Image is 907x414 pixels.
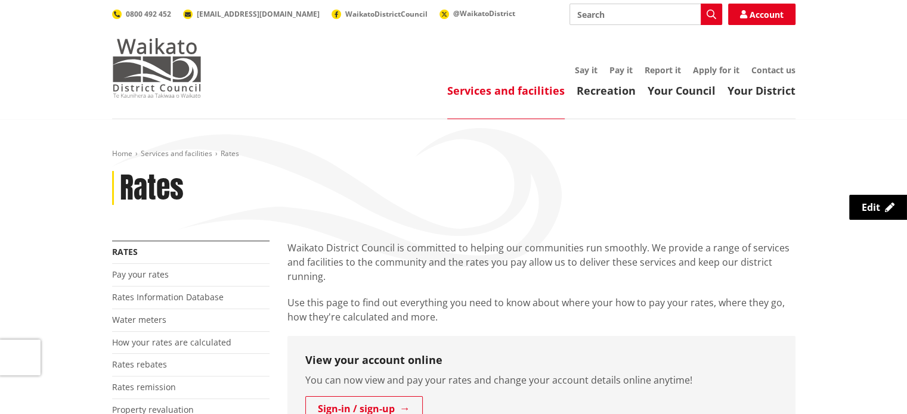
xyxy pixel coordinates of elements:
a: @WaikatoDistrict [439,8,515,18]
h1: Rates [120,171,184,206]
a: How your rates are calculated [112,337,231,348]
a: Account [728,4,795,25]
input: Search input [569,4,722,25]
a: Services and facilities [141,148,212,158]
a: Recreation [577,83,636,98]
a: Home [112,148,132,158]
span: 0800 492 452 [126,9,171,19]
a: Your Council [648,83,716,98]
span: @WaikatoDistrict [453,8,515,18]
span: Rates [221,148,239,158]
a: [EMAIL_ADDRESS][DOMAIN_NAME] [183,9,320,19]
a: Pay it [609,64,633,76]
span: [EMAIL_ADDRESS][DOMAIN_NAME] [197,9,320,19]
a: Report it [645,64,681,76]
a: Services and facilities [447,83,565,98]
a: Say it [575,64,598,76]
a: Rates [112,246,138,257]
a: Rates rebates [112,359,167,370]
a: Edit [849,195,907,220]
img: Waikato District Council - Te Kaunihera aa Takiwaa o Waikato [112,38,202,98]
p: Waikato District Council is committed to helping our communities run smoothly. We provide a range... [287,241,795,284]
a: Rates remission [112,381,176,393]
span: Edit [862,201,880,214]
nav: breadcrumb [112,149,795,159]
span: WaikatoDistrictCouncil [345,9,428,19]
a: Water meters [112,314,166,325]
a: WaikatoDistrictCouncil [332,9,428,19]
a: Pay your rates [112,269,169,280]
p: Use this page to find out everything you need to know about where your how to pay your rates, whe... [287,295,795,324]
p: You can now view and pay your rates and change your account details online anytime! [305,373,778,387]
a: Contact us [751,64,795,76]
h3: View your account online [305,354,778,367]
a: Apply for it [693,64,739,76]
a: Your District [728,83,795,98]
a: 0800 492 452 [112,9,171,19]
iframe: Messenger Launcher [852,364,895,407]
a: Rates Information Database [112,291,224,303]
